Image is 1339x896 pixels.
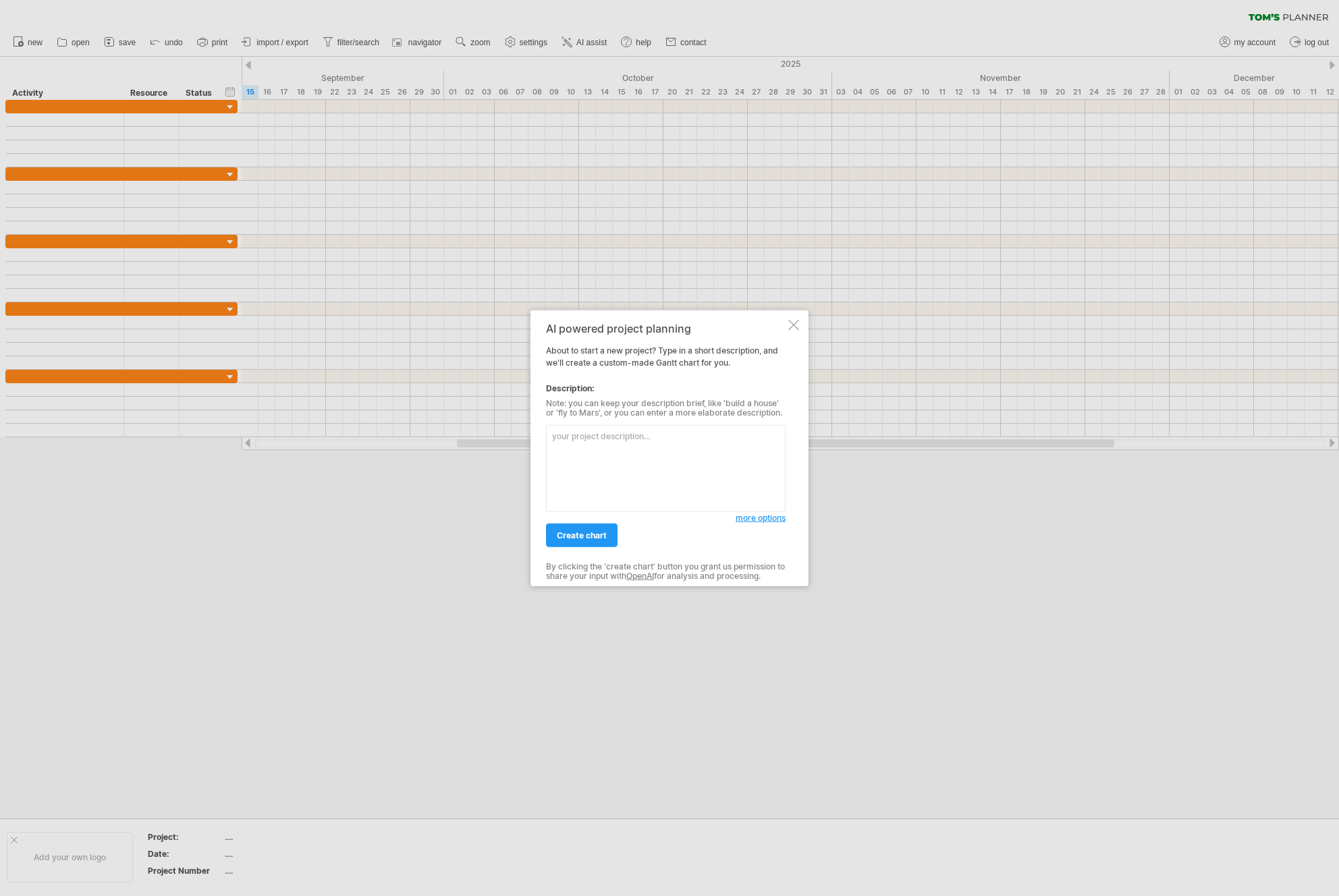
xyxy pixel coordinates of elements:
div: Description: [546,383,786,395]
a: create chart [546,524,618,547]
div: Note: you can keep your description brief, like 'build a house' or 'fly to Mars', or you can ente... [546,399,786,418]
div: By clicking the 'create chart' button you grant us permission to share your input with for analys... [546,562,786,582]
a: OpenAI [626,571,654,581]
a: more options [736,512,786,524]
div: About to start a new project? Type in a short description, and we'll create a custom-made Gantt c... [546,323,786,574]
span: create chart [557,530,607,540]
div: AI powered project planning [546,323,786,335]
span: more options [736,513,786,523]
